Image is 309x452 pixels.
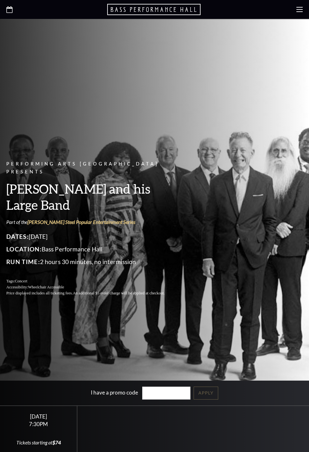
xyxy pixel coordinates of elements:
span: Dates: [6,233,29,240]
label: I have a promo code [91,389,138,396]
a: [PERSON_NAME] Steel Popular Entertainment Series [27,219,135,225]
h3: [PERSON_NAME] and his Large Band [6,181,180,213]
span: Run Time: [6,258,40,265]
p: Tags: [6,278,180,284]
div: [DATE] [8,413,70,420]
p: Accessibility: [6,284,180,290]
span: Wheelchair Accessible [28,285,64,289]
p: Price displayed includes all ticketing fees. [6,290,180,296]
span: An additional $5 order charge will be applied at checkout. [73,291,165,295]
span: Concert [15,279,27,283]
p: Part of the [6,219,180,226]
p: Performing Arts [GEOGRAPHIC_DATA] Presents [6,160,180,176]
div: 7:30PM [8,421,70,427]
span: Location: [6,245,42,253]
p: Bass Performance Hall [6,244,180,254]
span: $74 [52,439,61,445]
p: 2 hours 30 minutes, no intermission [6,257,180,267]
p: [DATE] [6,232,180,242]
div: Tickets starting at [8,439,70,446]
